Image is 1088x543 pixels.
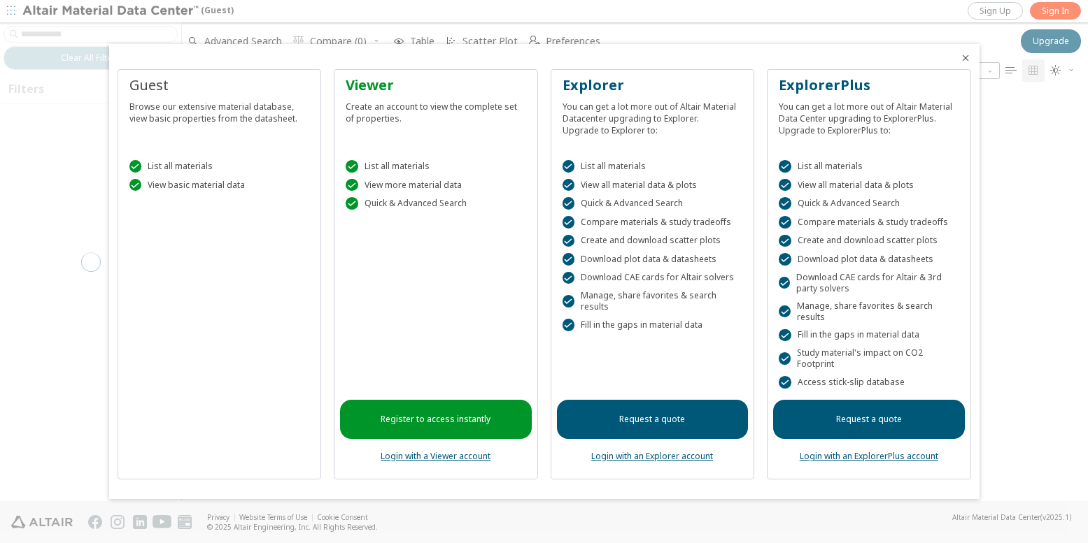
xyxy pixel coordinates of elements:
div:  [779,277,790,289]
div: View all material data & plots [779,179,959,191]
div: Quick & Advanced Search [563,197,743,210]
div: Quick & Advanced Search [346,197,526,210]
div: List all materials [563,160,743,173]
div:  [779,253,791,266]
div:  [779,160,791,173]
div:  [563,235,575,247]
div: Download CAE cards for Altair solvers [563,272,743,284]
div: Viewer [346,75,526,95]
div:  [563,272,575,284]
div:  [563,179,575,191]
div:  [563,216,575,229]
div: Compare materials & study tradeoffs [779,216,959,229]
div: Create and download scatter plots [563,235,743,247]
div:  [779,376,791,389]
div: List all materials [129,160,310,173]
div:  [129,179,142,191]
div: You can get a lot more out of Altair Material Datacenter upgrading to Explorer. Upgrade to Explor... [563,95,743,136]
div:  [563,295,574,307]
button: Close [960,52,971,64]
div:  [779,305,791,318]
div: Create and download scatter plots [779,235,959,247]
div:  [563,160,575,173]
div:  [346,160,358,173]
div:  [563,253,575,266]
div: You can get a lot more out of Altair Material Data Center upgrading to ExplorerPlus. Upgrade to E... [779,95,959,136]
div:  [563,197,575,210]
div: Explorer [563,75,743,95]
div:  [346,197,358,210]
div: Guest [129,75,310,95]
a: Register to access instantly [340,400,532,439]
a: Request a quote [557,400,749,439]
div: List all materials [346,160,526,173]
div: List all materials [779,160,959,173]
div: View all material data & plots [563,179,743,191]
div: View basic material data [129,179,310,191]
div:  [779,179,791,191]
div:  [779,197,791,210]
div: Download CAE cards for Altair & 3rd party solvers [779,272,959,294]
div: Browse our extensive material database, view basic properties from the datasheet. [129,95,310,124]
a: Login with an ExplorerPlus account [800,450,938,462]
a: Login with a Viewer account [381,450,490,462]
div: Quick & Advanced Search [779,197,959,210]
div:  [129,160,142,173]
div: Create an account to view the complete set of properties. [346,95,526,124]
div: Access stick-slip database [779,376,959,389]
div:  [779,352,791,365]
div:  [779,235,791,247]
div: Fill in the gaps in material data [779,329,959,342]
a: Login with an Explorer account [591,450,713,462]
div: Download plot data & datasheets [779,253,959,266]
div:  [779,329,791,342]
div: ExplorerPlus [779,75,959,95]
div:  [346,179,358,191]
div:  [779,216,791,229]
div:  [563,319,575,331]
div: Download plot data & datasheets [563,253,743,266]
div: Manage, share favorites & search results [563,290,743,312]
div: View more material data [346,179,526,191]
div: Fill in the gaps in material data [563,319,743,331]
div: Compare materials & study tradeoffs [563,216,743,229]
div: Manage, share favorites & search results [779,301,959,323]
div: Study material's impact on CO2 Footprint [779,347,959,370]
a: Request a quote [773,400,965,439]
